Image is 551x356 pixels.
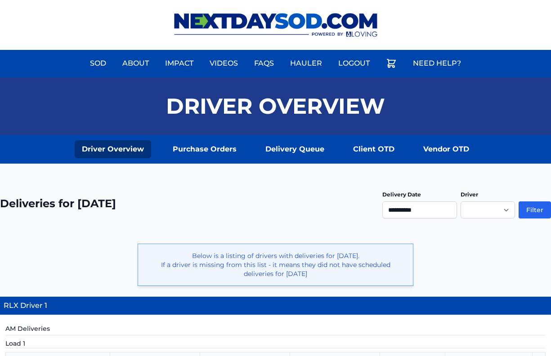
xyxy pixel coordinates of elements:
[75,140,151,158] a: Driver Overview
[346,140,402,158] a: Client OTD
[258,140,331,158] a: Delivery Queue
[5,324,546,335] h5: AM Deliveries
[160,53,199,74] a: Impact
[204,53,243,74] a: Videos
[416,140,476,158] a: Vendor OTD
[408,53,466,74] a: Need Help?
[249,53,279,74] a: FAQs
[519,201,551,218] button: Filter
[285,53,327,74] a: Hauler
[117,53,154,74] a: About
[382,191,421,198] label: Delivery Date
[333,53,375,74] a: Logout
[145,251,406,278] p: Below is a listing of drivers with deliveries for [DATE]. If a driver is missing from this list -...
[166,140,244,158] a: Purchase Orders
[461,191,478,198] label: Driver
[5,339,546,348] h5: Load 1
[85,53,112,74] a: Sod
[166,95,385,117] h1: Driver Overview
